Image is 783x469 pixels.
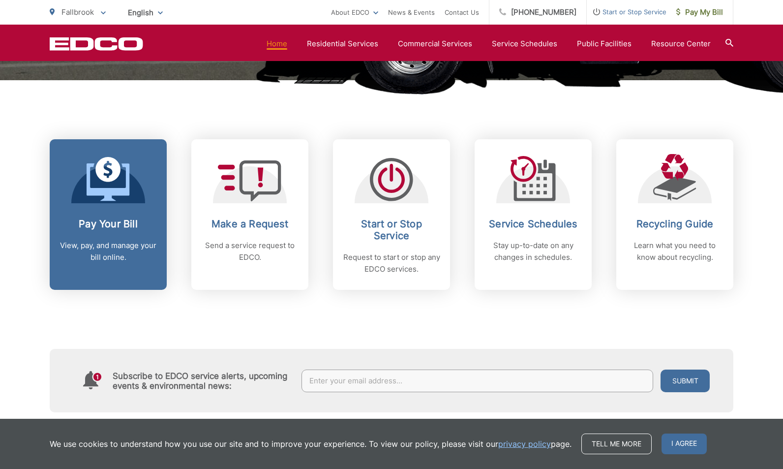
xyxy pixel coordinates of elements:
span: I agree [662,434,707,454]
p: Send a service request to EDCO. [201,240,299,263]
p: Stay up-to-date on any changes in schedules. [484,240,582,263]
h2: Pay Your Bill [60,218,157,230]
span: Pay My Bill [676,6,723,18]
p: We use cookies to understand how you use our site and to improve your experience. To view our pol... [50,438,572,450]
a: About EDCO [331,6,378,18]
h2: Make a Request [201,218,299,230]
h2: Service Schedules [484,218,582,230]
a: Residential Services [307,38,378,50]
a: Pay Your Bill View, pay, and manage your bill online. [50,139,167,290]
a: News & Events [388,6,435,18]
a: Service Schedules [492,38,557,50]
p: Request to start or stop any EDCO services. [343,251,440,275]
a: Recycling Guide Learn what you need to know about recycling. [616,139,733,290]
a: Public Facilities [577,38,632,50]
h2: Start or Stop Service [343,218,440,242]
a: Resource Center [651,38,711,50]
a: Service Schedules Stay up-to-date on any changes in schedules. [475,139,592,290]
span: Fallbrook [61,7,94,17]
h2: Recycling Guide [626,218,723,230]
button: Submit [661,370,710,392]
p: Learn what you need to know about recycling. [626,240,723,263]
span: English [120,4,170,21]
p: View, pay, and manage your bill online. [60,240,157,263]
a: Home [267,38,287,50]
a: Tell me more [581,434,652,454]
a: EDCD logo. Return to the homepage. [50,37,143,51]
a: Commercial Services [398,38,472,50]
input: Enter your email address... [301,370,654,392]
a: Make a Request Send a service request to EDCO. [191,139,308,290]
a: privacy policy [498,438,551,450]
a: Contact Us [445,6,479,18]
h4: Subscribe to EDCO service alerts, upcoming events & environmental news: [113,371,292,391]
